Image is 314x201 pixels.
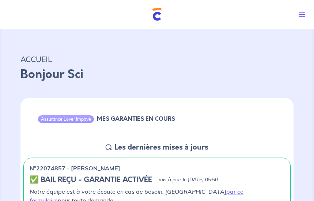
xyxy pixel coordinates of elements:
[114,143,208,152] h5: Les dernières mises à jours
[97,115,175,122] h6: MES GARANTIES EN COURS
[30,175,284,184] div: state: CONTRACT-VALIDATED, Context: ,MAYBE-CERTIFICATE,,LESSOR-DOCUMENTS,IS-ODEALIM
[293,5,314,24] button: Toggle navigation
[152,8,162,21] img: Cautioneo
[20,66,294,83] p: Bonjour Sci
[30,175,152,184] h5: ✅ BAIL REÇU - GARANTIE ACTIVÉE
[30,164,120,173] p: n°22074857 - [PERSON_NAME]
[155,176,218,183] p: - mis à jour le [DATE] 05:50
[38,115,94,123] div: Assurance Loyer Impayé
[20,53,294,66] p: ACCUEIL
